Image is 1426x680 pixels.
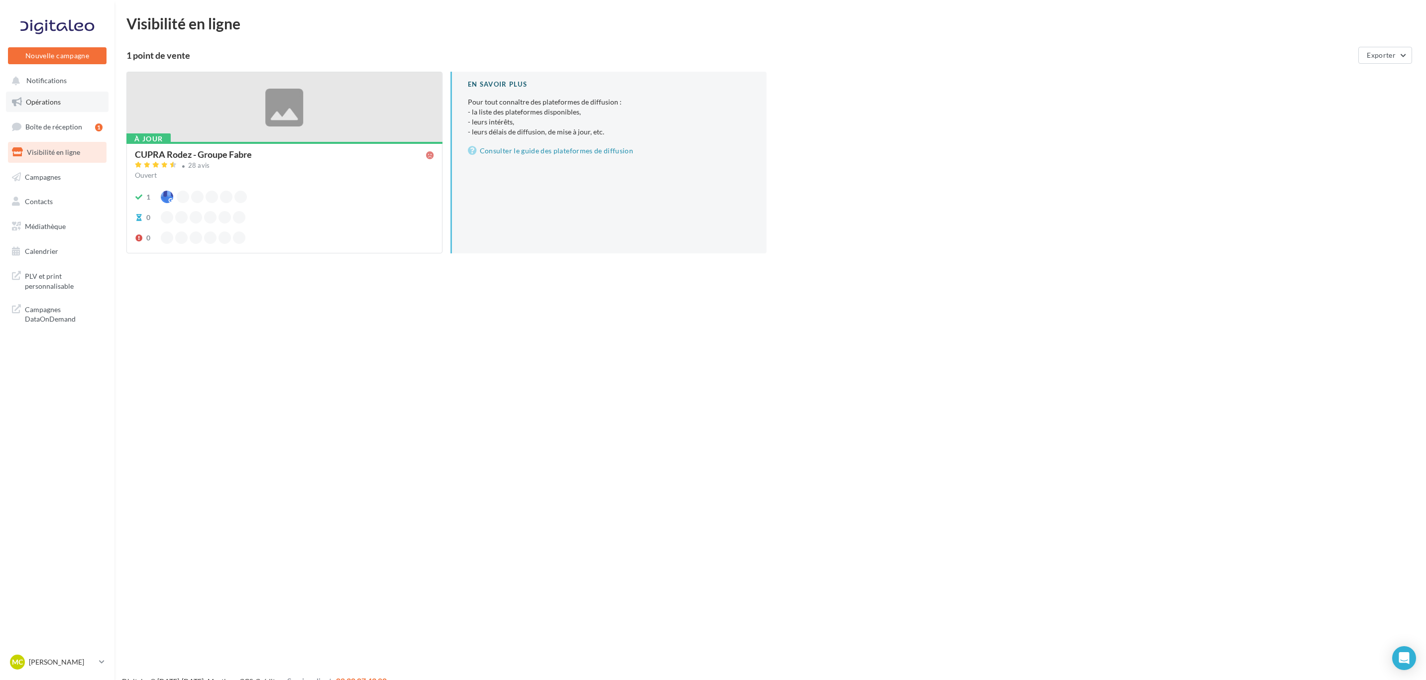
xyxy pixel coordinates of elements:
[26,98,61,106] span: Opérations
[12,657,23,667] span: MC
[6,299,109,328] a: Campagnes DataOnDemand
[468,117,751,127] li: - leurs intérêts,
[135,171,157,179] span: Ouvert
[25,247,58,255] span: Calendrier
[1392,646,1416,670] div: Open Intercom Messenger
[126,16,1414,31] div: Visibilité en ligne
[8,653,107,672] a: MC [PERSON_NAME]
[146,192,150,202] div: 1
[6,92,109,113] a: Opérations
[25,269,103,291] span: PLV et print personnalisable
[468,97,751,137] p: Pour tout connaître des plateformes de diffusion :
[95,123,103,131] div: 1
[146,213,150,223] div: 0
[25,172,61,181] span: Campagnes
[126,133,171,144] div: À jour
[135,150,252,159] div: CUPRA Rodez - Groupe Fabre
[146,233,150,243] div: 0
[6,216,109,237] a: Médiathèque
[188,162,210,169] div: 28 avis
[29,657,95,667] p: [PERSON_NAME]
[25,122,82,131] span: Boîte de réception
[6,116,109,137] a: Boîte de réception1
[6,191,109,212] a: Contacts
[468,127,751,137] li: - leurs délais de diffusion, de mise à jour, etc.
[27,148,80,156] span: Visibilité en ligne
[1367,51,1396,59] span: Exporter
[25,197,53,206] span: Contacts
[25,303,103,324] span: Campagnes DataOnDemand
[6,167,109,188] a: Campagnes
[135,160,434,172] a: 28 avis
[6,265,109,295] a: PLV et print personnalisable
[1358,47,1412,64] button: Exporter
[468,107,751,117] li: - la liste des plateformes disponibles,
[26,77,67,85] span: Notifications
[468,145,751,157] a: Consulter le guide des plateformes de diffusion
[25,222,66,230] span: Médiathèque
[126,51,1354,60] div: 1 point de vente
[8,47,107,64] button: Nouvelle campagne
[6,142,109,163] a: Visibilité en ligne
[6,241,109,262] a: Calendrier
[468,80,751,89] div: En savoir plus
